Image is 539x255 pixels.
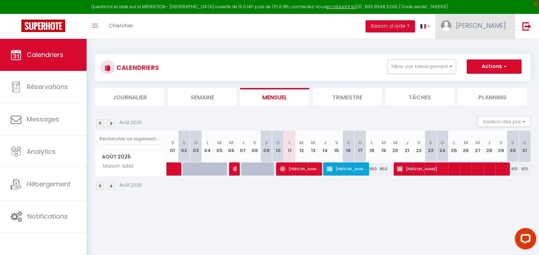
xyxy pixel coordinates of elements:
button: Filtrer par hébergement [388,59,456,74]
abbr: D [194,139,198,146]
span: Maison Adeli [97,162,135,170]
abbr: J [323,139,326,146]
span: Analytics [27,147,56,156]
th: 13 [307,131,319,162]
span: [PERSON_NAME] [PERSON_NAME] [280,162,319,176]
th: 06 [225,131,237,162]
li: Mensuel [240,88,309,105]
input: Rechercher un logement... [99,132,162,145]
th: 17 [354,131,366,162]
abbr: M [217,139,222,146]
abbr: V [253,139,256,146]
abbr: L [371,139,373,146]
div: 850 [366,162,378,176]
div: 850 [378,162,389,176]
abbr: M [475,139,480,146]
abbr: J [488,139,491,146]
abbr: J [406,139,409,146]
th: 20 [389,131,401,162]
abbr: L [289,139,291,146]
img: Super Booking [21,20,65,32]
th: 14 [319,131,331,162]
abbr: M [229,139,233,146]
th: 09 [260,131,272,162]
abbr: D [358,139,362,146]
abbr: J [242,139,244,146]
button: Actions [467,59,522,74]
span: Calendriers [27,50,63,59]
abbr: M [393,139,398,146]
abbr: V [417,139,420,146]
img: logout [522,22,531,31]
span: [PERSON_NAME] [397,162,507,176]
th: 28 [483,131,495,162]
th: 22 [413,131,425,162]
a: Chercher [103,14,139,39]
th: 25 [448,131,460,162]
th: 24 [436,131,448,162]
th: 31 [519,131,530,162]
a: ... [PERSON_NAME] [435,14,515,39]
th: 30 [507,131,519,162]
span: Irshad [233,162,237,176]
abbr: D [276,139,280,146]
span: Hébergement [27,179,71,188]
span: Réservations [27,82,68,91]
th: 02 [178,131,190,162]
li: Journalier [95,88,164,105]
th: 03 [190,131,202,162]
th: 26 [460,131,472,162]
abbr: M [463,139,468,146]
abbr: S [347,139,350,146]
th: 04 [202,131,213,162]
th: 29 [495,131,507,162]
th: 16 [343,131,354,162]
th: 07 [237,131,249,162]
abbr: V [171,139,174,146]
span: Messages [27,115,59,124]
li: Semaine [168,88,237,105]
li: Planning [458,88,527,105]
button: Besoin d'aide ? [366,20,415,32]
th: 08 [249,131,260,162]
h3: CALENDRIERS [115,59,159,76]
div: 810 [507,162,519,176]
abbr: S [511,139,514,146]
th: 23 [425,131,436,162]
th: 21 [401,131,413,162]
span: Août 2025 [95,152,166,162]
abbr: S [429,139,432,146]
span: Chercher [109,22,133,29]
th: 19 [378,131,389,162]
th: 27 [472,131,483,162]
abbr: D [441,139,444,146]
span: [PERSON_NAME] [327,162,366,176]
abbr: V [499,139,503,146]
span: Notifications [27,212,68,221]
th: 12 [296,131,307,162]
span: [PERSON_NAME] [456,21,506,30]
th: 11 [284,131,296,162]
th: 05 [213,131,225,162]
abbr: L [453,139,455,146]
abbr: S [265,139,268,146]
abbr: M [382,139,386,146]
button: Gestion des prix [477,116,530,127]
th: 18 [366,131,378,162]
img: ... [441,20,451,31]
p: Août 2025 [119,119,142,126]
div: 810 [519,162,530,176]
th: 15 [331,131,343,162]
abbr: V [335,139,338,146]
abbr: M [311,139,315,146]
iframe: LiveChat chat widget [509,225,539,255]
abbr: S [182,139,186,146]
li: Trimestre [313,88,382,105]
th: 10 [272,131,284,162]
li: Tâches [385,88,455,105]
p: Août 2025 [119,182,142,189]
abbr: L [207,139,209,146]
th: 01 [167,131,178,162]
abbr: D [523,139,527,146]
